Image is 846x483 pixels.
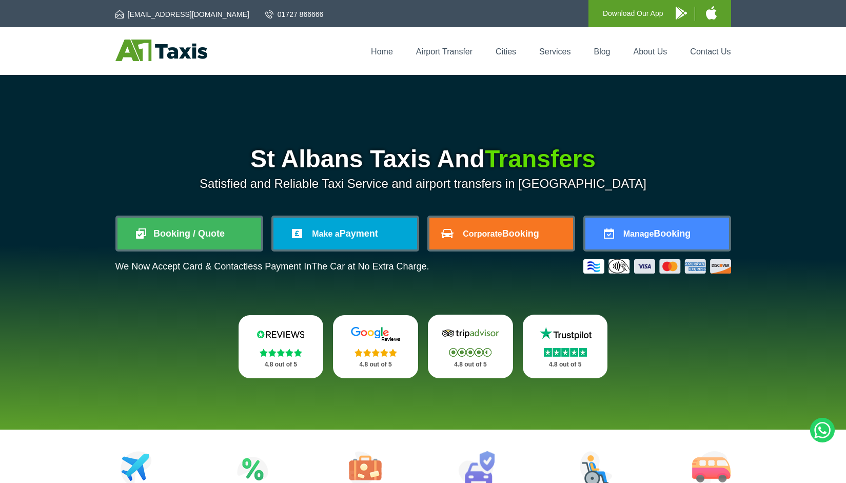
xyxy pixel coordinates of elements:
[115,147,731,171] h1: St Albans Taxis And
[535,326,596,341] img: Trustpilot
[115,40,207,61] img: A1 Taxis St Albans LTD
[544,348,587,357] img: Stars
[634,47,667,56] a: About Us
[429,218,573,249] a: CorporateBooking
[440,326,501,341] img: Tripadvisor
[439,358,502,371] p: 4.8 out of 5
[239,315,324,378] a: Reviews.io Stars 4.8 out of 5
[260,349,302,357] img: Stars
[250,358,312,371] p: 4.8 out of 5
[312,229,339,238] span: Make a
[623,229,654,238] span: Manage
[273,218,417,249] a: Make aPayment
[690,47,731,56] a: Contact Us
[463,229,502,238] span: Corporate
[496,47,516,56] a: Cities
[333,315,418,378] a: Google Stars 4.8 out of 5
[449,348,491,357] img: Stars
[117,218,261,249] a: Booking / Quote
[585,218,729,249] a: ManageBooking
[311,261,429,272] span: The Car at No Extra Charge.
[539,47,570,56] a: Services
[428,315,513,378] a: Tripadvisor Stars 4.8 out of 5
[115,177,731,191] p: Satisfied and Reliable Taxi Service and airport transfers in [GEOGRAPHIC_DATA]
[583,259,731,274] img: Credit And Debit Cards
[706,6,717,20] img: A1 Taxis iPhone App
[371,47,393,56] a: Home
[523,315,608,378] a: Trustpilot Stars 4.8 out of 5
[603,7,663,20] p: Download Our App
[265,9,324,20] a: 01727 866666
[115,261,429,272] p: We Now Accept Card & Contactless Payment In
[416,47,473,56] a: Airport Transfer
[534,358,597,371] p: 4.8 out of 5
[485,145,596,172] span: Transfers
[344,358,407,371] p: 4.8 out of 5
[355,349,397,357] img: Stars
[676,7,687,20] img: A1 Taxis Android App
[250,326,311,342] img: Reviews.io
[115,9,249,20] a: [EMAIL_ADDRESS][DOMAIN_NAME]
[345,326,406,342] img: Google
[594,47,610,56] a: Blog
